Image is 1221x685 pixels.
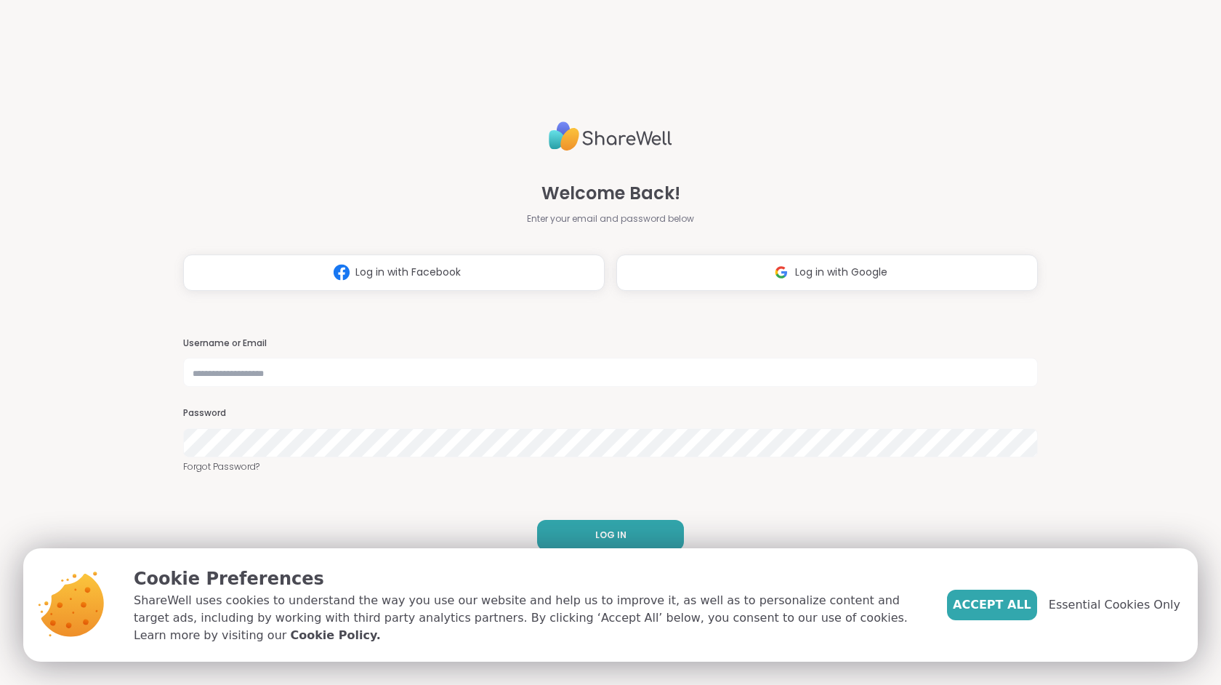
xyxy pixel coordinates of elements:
[541,180,680,207] span: Welcome Back!
[183,460,1038,473] a: Forgot Password?
[947,590,1037,620] button: Accept All
[1049,596,1180,614] span: Essential Cookies Only
[290,627,380,644] a: Cookie Policy.
[183,337,1038,350] h3: Username or Email
[183,407,1038,420] h3: Password
[355,265,461,280] span: Log in with Facebook
[616,255,1038,291] button: Log in with Google
[328,259,355,286] img: ShareWell Logomark
[527,212,694,225] span: Enter your email and password below
[767,259,795,286] img: ShareWell Logomark
[537,520,684,550] button: LOG IN
[183,255,605,291] button: Log in with Facebook
[134,566,924,592] p: Cookie Preferences
[953,596,1031,614] span: Accept All
[134,592,924,644] p: ShareWell uses cookies to understand the way you use our website and help us to improve it, as we...
[595,529,626,542] span: LOG IN
[795,265,887,280] span: Log in with Google
[549,116,672,157] img: ShareWell Logo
